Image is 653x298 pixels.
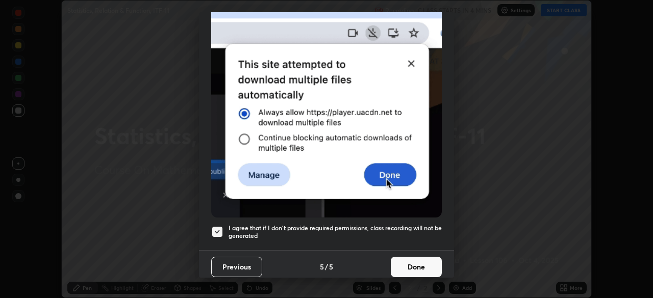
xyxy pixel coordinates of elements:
[320,261,324,272] h4: 5
[229,224,442,240] h5: I agree that if I don't provide required permissions, class recording will not be generated
[391,257,442,277] button: Done
[211,257,262,277] button: Previous
[329,261,333,272] h4: 5
[325,261,328,272] h4: /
